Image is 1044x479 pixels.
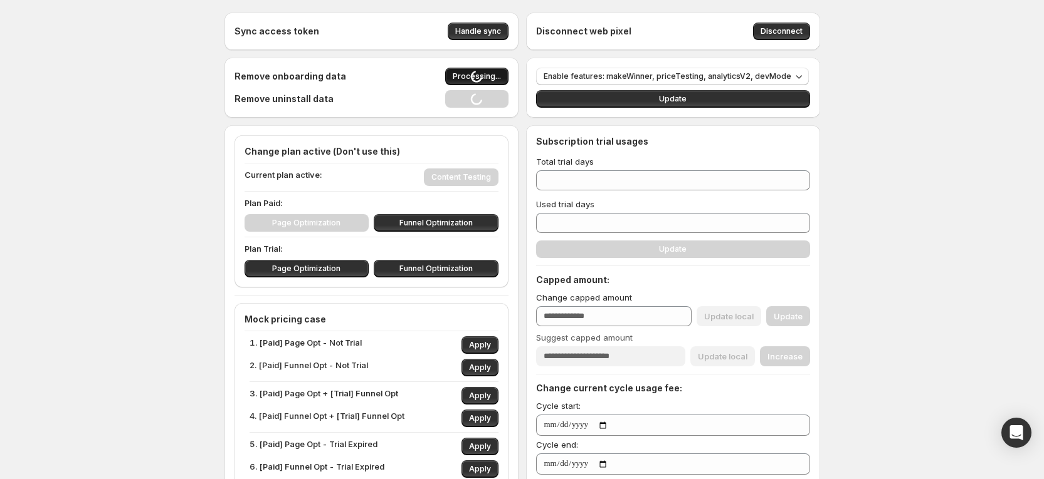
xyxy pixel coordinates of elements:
button: Apply [461,359,498,376]
span: Funnel Optimization [399,218,473,228]
button: Apply [461,438,498,455]
h4: Capped amount: [536,274,810,286]
span: Apply [469,464,491,474]
p: 4. [Paid] Funnel Opt + [Trial] Funnel Opt [250,409,404,427]
h4: Remove onboarding data [235,70,346,83]
span: Apply [469,441,491,451]
span: Apply [469,391,491,401]
span: Cycle start: [536,401,581,411]
p: 1. [Paid] Page Opt - Not Trial [250,336,362,354]
button: Apply [461,387,498,404]
button: Page Optimization [245,260,369,277]
span: Suggest capped amount [536,332,633,343]
span: Change capped amount [536,292,632,302]
p: 5. [Paid] Page Opt - Trial Expired [250,438,377,455]
button: Funnel Optimization [374,214,498,232]
span: Apply [469,413,491,423]
span: Funnel Optimization [399,264,473,274]
p: 3. [Paid] Page Opt + [Trial] Funnel Opt [250,387,398,404]
span: Used trial days [536,199,594,209]
span: Apply [469,340,491,350]
span: Apply [469,363,491,373]
h4: Change plan active (Don't use this) [245,145,498,158]
h4: Subscription trial usages [536,135,648,148]
span: Page Optimization [272,264,340,274]
p: 2. [Paid] Funnel Opt - Not Trial [250,359,368,376]
h4: Disconnect web pixel [536,25,631,38]
button: Handle sync [448,23,509,40]
p: Plan Trial: [245,242,498,255]
span: Update [659,94,687,104]
button: Apply [461,336,498,354]
span: Disconnect [761,26,803,36]
p: Plan Paid: [245,197,498,209]
p: 6. [Paid] Funnel Opt - Trial Expired [250,460,384,478]
button: Apply [461,460,498,478]
span: Cycle end: [536,440,578,450]
h4: Remove uninstall data [235,93,334,105]
div: Open Intercom Messenger [1001,418,1031,448]
p: Current plan active: [245,168,322,186]
button: Enable features: makeWinner, priceTesting, analyticsV2, devMode [536,68,809,85]
button: Funnel Optimization [374,260,498,277]
button: Disconnect [753,23,810,40]
span: Enable features: makeWinner, priceTesting, analyticsV2, devMode [544,71,791,81]
h4: Sync access token [235,25,319,38]
button: Apply [461,409,498,427]
span: Total trial days [536,157,594,167]
h4: Mock pricing case [245,313,498,326]
span: Handle sync [455,26,501,36]
h4: Change current cycle usage fee: [536,382,810,394]
button: Update [536,90,810,108]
